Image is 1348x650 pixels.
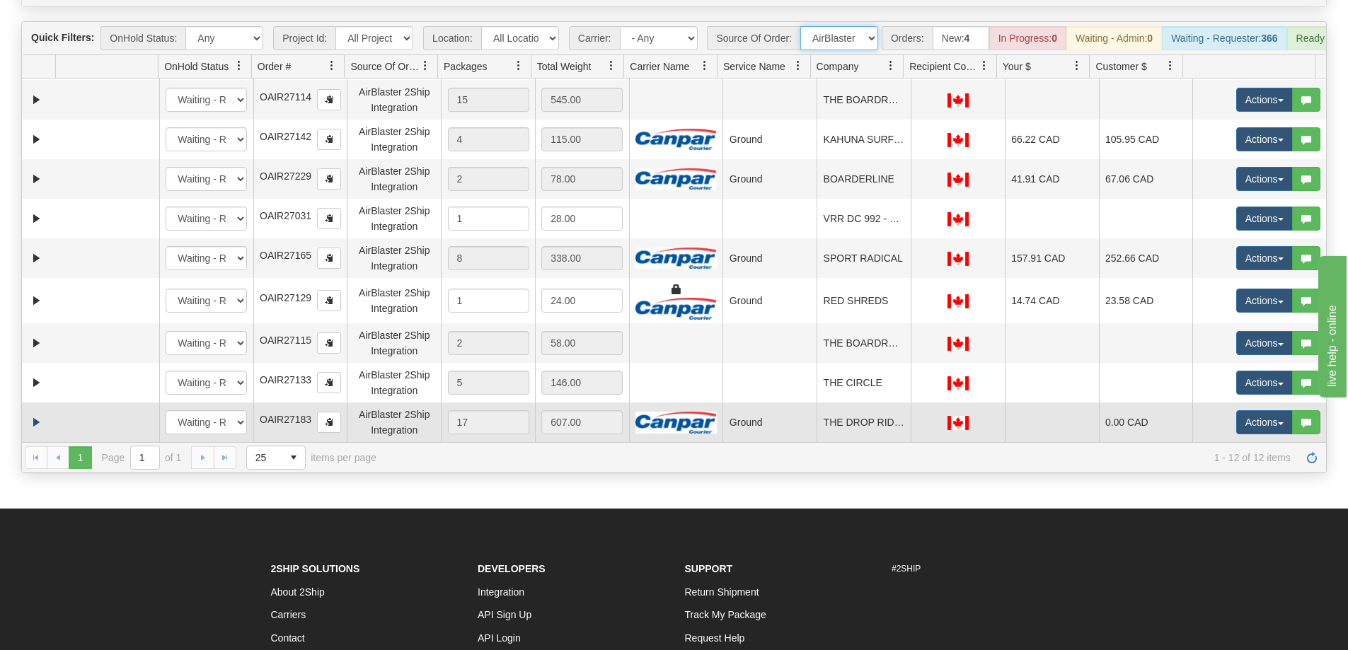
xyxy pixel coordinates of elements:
a: Source Of Order filter column settings [413,54,437,78]
td: 41.91 CAD [1005,159,1099,199]
a: API Login [478,632,521,644]
div: In Progress: [989,26,1066,50]
a: Expand [28,170,45,188]
span: OAIR27142 [260,131,311,142]
td: KAHUNA SURF SHOP [817,120,911,159]
span: Orders: [882,26,933,50]
button: Actions [1236,246,1293,270]
span: Company [817,59,859,74]
strong: 0 [1147,33,1153,44]
span: Carrier Name [630,59,689,74]
strong: 0 [1052,33,1057,44]
a: Packages filter column settings [507,54,531,78]
div: AirBlaster 2Ship Integration [354,285,435,317]
div: 545.00 [541,88,623,112]
button: Actions [1236,331,1293,355]
span: Customer $ [1095,59,1146,74]
td: SPORT RADICAL [817,238,911,278]
button: Copy to clipboard [317,290,341,311]
td: 14.74 CAD [1005,278,1099,323]
a: Expand [28,335,45,352]
img: Canpar [635,248,717,269]
span: OAIR27183 [260,414,311,425]
span: OAIR27165 [260,250,311,261]
h6: #2SHIP [892,564,1078,574]
td: RED SHREDS [817,278,911,323]
img: Canpar [635,129,717,151]
button: Actions [1236,207,1293,231]
div: AirBlaster 2Ship Integration [354,84,435,116]
div: AirBlaster 2Ship Integration [354,407,435,439]
div: 8 [448,246,529,270]
div: 2 [448,331,529,355]
div: 146.00 [541,371,623,395]
img: Canpar [635,168,717,190]
a: Company filter column settings [879,54,903,78]
button: Actions [1236,127,1293,151]
button: Copy to clipboard [317,412,341,433]
button: Actions [1236,167,1293,191]
div: 58.00 [541,331,623,355]
div: 15 [448,88,529,112]
div: 2 [448,167,529,191]
a: Service Name filter column settings [786,54,810,78]
span: OAIR27229 [260,170,311,182]
span: Service Name [723,59,785,74]
span: Page of 1 [102,446,182,470]
td: VRR DC 992 - WB DISTRIBUTION CENTER [817,199,911,238]
td: THE BOARDROOM BC [817,323,911,363]
span: select [282,446,305,469]
td: THE CIRCLE [817,363,911,402]
img: CA [947,173,969,187]
span: Page 1 [69,446,91,469]
a: Carrier Name filter column settings [693,54,717,78]
img: Canpar [635,298,717,320]
strong: Developers [478,563,546,574]
a: Refresh [1301,446,1323,469]
img: CA [947,416,969,430]
label: Quick Filters: [31,30,94,45]
td: Ground [722,120,817,159]
div: 78.00 [541,167,623,191]
a: Expand [28,131,45,149]
a: Expand [28,91,45,109]
span: OAIR27115 [260,335,311,346]
a: Request Help [685,632,745,644]
td: 105.95 CAD [1099,120,1193,159]
button: Copy to clipboard [317,168,341,190]
span: OAIR27114 [260,91,311,103]
a: Expand [28,250,45,267]
a: Expand [28,210,45,228]
div: AirBlaster 2Ship Integration [354,243,435,274]
span: Source Of Order: [707,26,800,50]
a: Return Shipment [685,586,759,598]
a: Expand [28,414,45,431]
div: AirBlaster 2Ship Integration [354,367,435,399]
img: CA [947,93,969,108]
strong: Support [685,563,733,574]
input: Page 1 [131,446,159,469]
img: CA [947,252,969,266]
div: Waiting - Admin: [1066,26,1162,50]
span: 25 [255,451,274,465]
td: BOARDERLINE [817,159,911,199]
button: Copy to clipboard [317,208,341,229]
a: Track My Package [685,609,766,620]
button: Copy to clipboard [317,89,341,110]
a: OnHold Status filter column settings [227,54,251,78]
img: CA [947,212,969,226]
button: Copy to clipboard [317,332,341,354]
span: Carrier: [569,26,620,50]
span: OAIR27031 [260,210,311,221]
td: THE DROP RIDESHOP [817,402,911,442]
div: AirBlaster 2Ship Integration [354,203,435,235]
span: OAIR27129 [260,292,311,303]
td: 157.91 CAD [1005,238,1099,278]
div: New: [933,26,989,50]
td: THE BOARDROOM BC [817,80,911,120]
span: Project Id: [273,26,335,50]
td: Ground [722,278,817,323]
td: 66.22 CAD [1005,120,1099,159]
td: Ground [722,402,817,442]
button: Actions [1236,88,1293,112]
